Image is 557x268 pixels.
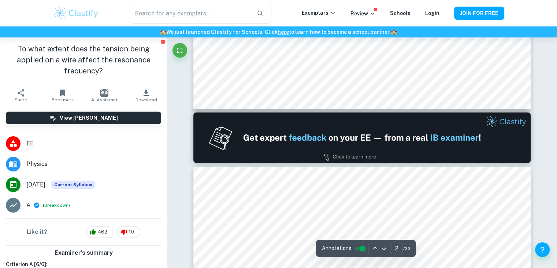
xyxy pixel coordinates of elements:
[53,6,100,21] img: Clastify logo
[51,181,95,189] div: This exemplar is based on the current syllabus. Feel free to refer to it for inspiration/ideas wh...
[278,29,289,35] a: here
[43,202,70,209] span: ( )
[26,160,161,169] span: Physics
[425,10,439,16] a: Login
[6,43,161,76] h1: To what extent does the tension being applied on a wire affect the resonance frequency?
[193,112,531,163] img: Ad
[91,97,118,102] span: AI Assistant
[60,114,118,122] h6: View [PERSON_NAME]
[391,29,397,35] span: 🏫
[172,43,187,58] button: Fullscreen
[26,201,30,210] p: A
[535,242,550,257] button: Help and Feedback
[1,28,556,36] h6: We just launched Clastify for Schools. Click to learn how to become a school partner.
[100,89,108,97] img: AI Assistant
[390,10,411,16] a: Schools
[125,228,138,236] span: 10
[454,7,504,20] button: JOIN FOR FREE
[27,228,47,236] h6: Like it?
[125,85,167,106] button: Download
[26,139,161,148] span: EE
[42,85,83,106] button: Bookmark
[135,97,157,102] span: Download
[160,29,166,35] span: 🏫
[52,97,74,102] span: Bookmark
[86,226,114,238] div: 462
[322,245,351,252] span: Annotations
[350,10,375,18] p: Review
[6,112,161,124] button: View [PERSON_NAME]
[26,180,45,189] span: [DATE]
[94,228,111,236] span: 462
[44,202,68,209] button: Breakdown
[51,181,95,189] span: Current Syllabus
[3,249,164,257] h6: Examiner's summary
[15,97,27,102] span: Share
[130,3,250,23] input: Search for any exemplars...
[117,226,140,238] div: 10
[403,245,410,252] span: / 33
[83,85,125,106] button: AI Assistant
[302,9,336,17] p: Exemplars
[160,39,166,44] button: Report issue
